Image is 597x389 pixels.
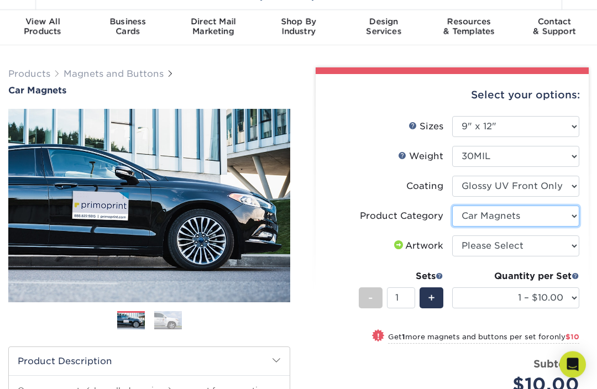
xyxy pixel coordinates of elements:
div: Services [341,17,426,37]
div: Quantity per Set [452,270,579,283]
strong: 1 [402,333,405,341]
span: Direct Mail [171,17,256,27]
span: ! [377,331,380,343]
a: BusinessCards [85,10,170,46]
a: Contact& Support [512,10,597,46]
div: Marketing [171,17,256,37]
strong: Subtotal [533,358,579,370]
img: Car Magnets 01 [8,109,290,304]
span: - [368,290,373,307]
div: Coating [406,180,443,193]
a: Products [8,69,50,80]
div: Industry [256,17,341,37]
span: + [428,290,435,307]
a: Shop ByIndustry [256,10,341,46]
a: Resources& Templates [426,10,511,46]
span: $10 [565,333,579,341]
div: Open Intercom Messenger [559,351,586,378]
h2: Product Description [9,348,290,376]
img: Magnets and Buttons 01 [117,312,145,332]
a: Magnets and Buttons [64,69,164,80]
div: Sets [359,270,443,283]
div: & Templates [426,17,511,37]
span: Shop By [256,17,341,27]
span: Car Magnets [8,86,66,96]
span: Design [341,17,426,27]
div: Cards [85,17,170,37]
div: Select your options: [324,75,580,117]
span: Business [85,17,170,27]
div: & Support [512,17,597,37]
span: Contact [512,17,597,27]
div: Artwork [392,240,443,253]
a: Car Magnets [8,86,290,96]
small: Get more magnets and buttons per set for [388,333,579,344]
div: Weight [398,150,443,164]
a: Direct MailMarketing [171,10,256,46]
div: Product Category [360,210,443,223]
a: DesignServices [341,10,426,46]
span: only [549,333,579,341]
img: Magnets and Buttons 02 [154,311,182,330]
span: Resources [426,17,511,27]
div: Sizes [409,120,443,134]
